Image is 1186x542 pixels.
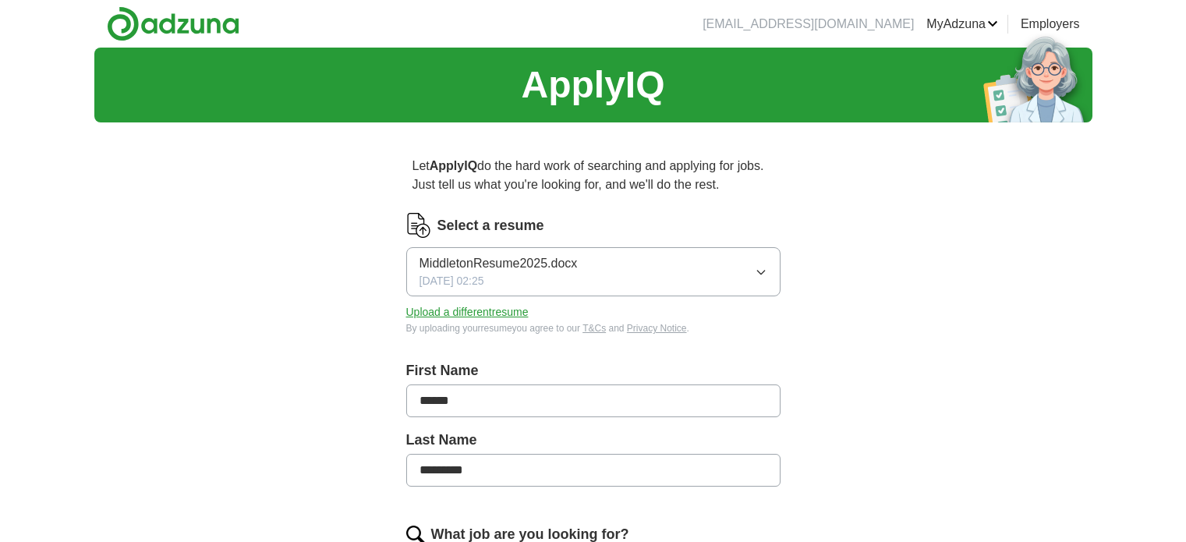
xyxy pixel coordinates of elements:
[406,213,431,238] img: CV Icon
[406,360,781,381] label: First Name
[430,159,477,172] strong: ApplyIQ
[420,273,484,289] span: [DATE] 02:25
[627,323,687,334] a: Privacy Notice
[420,254,578,273] span: MiddletonResume2025.docx
[406,304,529,321] button: Upload a differentresume
[582,323,606,334] a: T&Cs
[1021,15,1080,34] a: Employers
[406,151,781,200] p: Let do the hard work of searching and applying for jobs. Just tell us what you're looking for, an...
[406,430,781,451] label: Last Name
[406,247,781,296] button: MiddletonResume2025.docx[DATE] 02:25
[107,6,239,41] img: Adzuna logo
[926,15,998,34] a: MyAdzuna
[437,215,544,236] label: Select a resume
[703,15,914,34] li: [EMAIL_ADDRESS][DOMAIN_NAME]
[521,57,664,113] h1: ApplyIQ
[406,321,781,335] div: By uploading your resume you agree to our and .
